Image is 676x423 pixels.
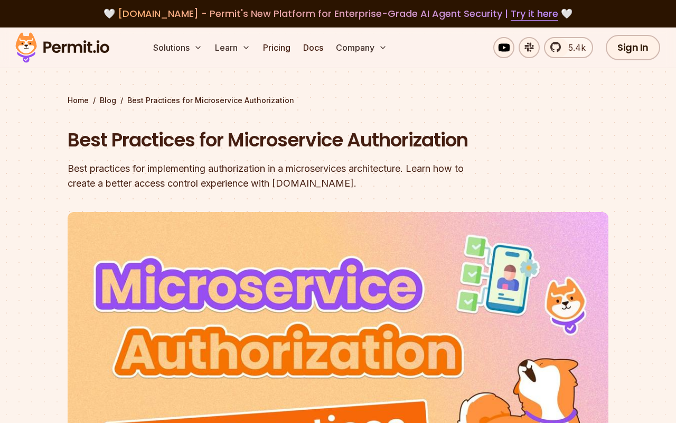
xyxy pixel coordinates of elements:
[11,30,114,66] img: Permit logo
[68,95,89,106] a: Home
[68,95,608,106] div: / /
[544,37,593,58] a: 5.4k
[511,7,558,21] a: Try it here
[118,7,558,20] span: [DOMAIN_NAME] - Permit's New Platform for Enterprise-Grade AI Agent Security |
[68,127,473,153] h1: Best Practices for Microservice Authorization
[25,6,651,21] div: 🤍 🤍
[332,37,391,58] button: Company
[606,35,660,60] a: Sign In
[299,37,327,58] a: Docs
[68,161,473,191] div: Best practices for implementing authorization in a microservices architecture. Learn how to creat...
[211,37,255,58] button: Learn
[149,37,206,58] button: Solutions
[259,37,295,58] a: Pricing
[562,41,586,54] span: 5.4k
[100,95,116,106] a: Blog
